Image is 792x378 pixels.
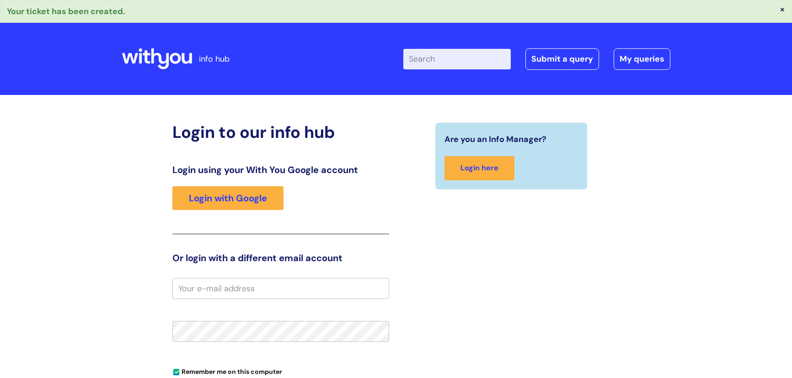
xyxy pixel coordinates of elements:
a: Login with Google [172,186,284,210]
h2: Login to our info hub [172,122,389,142]
input: Remember me on this computer [173,369,179,375]
a: Submit a query [525,48,599,69]
p: info hub [199,52,230,66]
h3: Or login with a different email account [172,252,389,263]
input: Your e-mail address [172,278,389,299]
button: × [780,5,785,13]
a: Login here [444,156,514,180]
h3: Login using your With You Google account [172,164,389,175]
a: My queries [614,48,670,69]
label: Remember me on this computer [172,366,282,376]
input: Search [403,49,511,69]
span: Are you an Info Manager? [444,132,546,147]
